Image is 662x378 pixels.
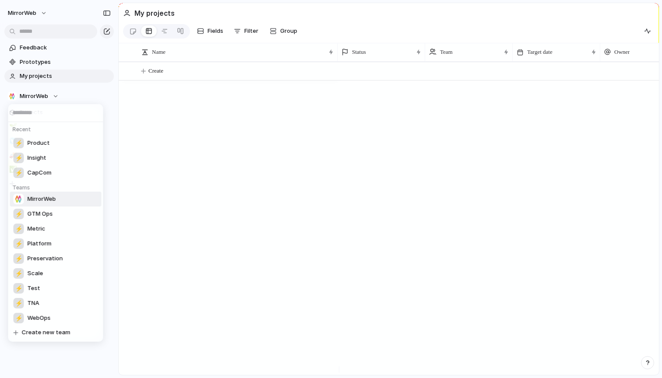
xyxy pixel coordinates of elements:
[28,210,53,218] span: GTM Ops
[14,209,24,219] div: ⚡
[14,298,24,308] div: ⚡
[28,154,46,162] span: Insight
[14,313,24,323] div: ⚡
[10,180,104,192] h5: Teams
[28,299,39,308] span: TNA
[28,168,52,177] span: CapCom
[28,314,51,322] span: WebOps
[22,328,70,337] span: Create new team
[28,195,56,203] span: MirrorWeb
[14,253,24,264] div: ⚡
[14,138,24,148] div: ⚡
[14,268,24,279] div: ⚡
[28,139,50,147] span: Product
[28,269,43,278] span: Scale
[28,224,46,233] span: Metric
[14,238,24,249] div: ⚡
[10,122,104,133] h5: Recent
[14,224,24,234] div: ⚡
[28,284,40,293] span: Test
[14,283,24,294] div: ⚡
[28,254,63,263] span: Preservation
[14,153,24,163] div: ⚡
[28,239,52,248] span: Platform
[14,168,24,178] div: ⚡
